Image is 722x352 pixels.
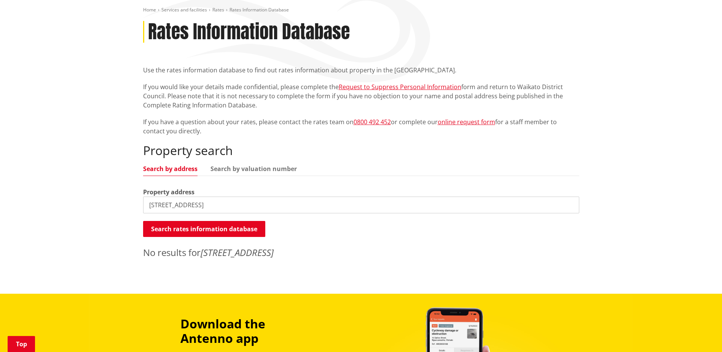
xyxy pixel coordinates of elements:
h1: Rates Information Database [148,21,350,43]
p: Use the rates information database to find out rates information about property in the [GEOGRAPHI... [143,66,579,75]
nav: breadcrumb [143,7,579,13]
a: Top [8,336,35,352]
iframe: Messenger Launcher [687,320,714,347]
h3: Download the Antenno app [180,317,318,346]
h2: Property search [143,143,579,158]
p: No results for [143,246,579,259]
a: Home [143,6,156,13]
span: Rates Information Database [230,6,289,13]
label: Property address [143,187,194,197]
a: 0800 492 452 [354,118,391,126]
p: If you have a question about your rates, please contact the rates team on or complete our for a s... [143,117,579,136]
a: Services and facilities [161,6,207,13]
a: Rates [212,6,224,13]
button: Search rates information database [143,221,265,237]
a: online request form [438,118,495,126]
input: e.g. Duke Street NGARUAWAHIA [143,197,579,213]
a: Request to Suppress Personal Information [339,83,461,91]
a: Search by valuation number [210,166,297,172]
p: If you would like your details made confidential, please complete the form and return to Waikato ... [143,82,579,110]
a: Search by address [143,166,198,172]
em: [STREET_ADDRESS] [201,246,274,259]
